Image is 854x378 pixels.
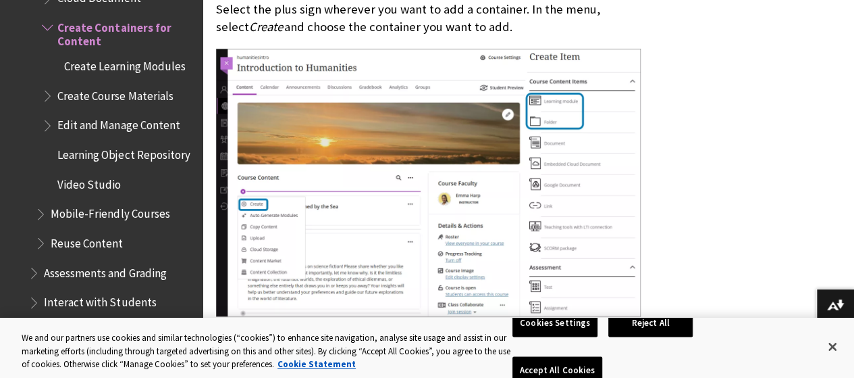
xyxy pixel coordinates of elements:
[57,173,121,191] span: Video Studio
[249,19,283,34] span: Create
[51,232,123,250] span: Reuse Content
[57,85,173,103] span: Create Course Materials
[818,332,847,362] button: Close
[57,143,190,162] span: Learning Object Repository
[216,49,641,316] img: Course content page, with the dropdown Create Item menu open and the Folder and Learning Module o...
[512,309,597,337] button: Cookies Settings
[51,203,169,221] span: Mobile-Friendly Courses
[44,291,156,310] span: Interact with Students
[22,331,512,371] div: We and our partners use cookies and similar technologies (“cookies”) to enhance site navigation, ...
[64,55,185,73] span: Create Learning Modules
[608,309,693,337] button: Reject All
[277,358,356,370] a: More information about your privacy, opens in a new tab
[57,114,180,133] span: Edit and Manage Content
[57,16,193,48] span: Create Containers for Content
[216,1,641,36] p: Select the plus sign wherever you want to add a container. In the menu, select and choose the con...
[44,262,166,280] span: Assessments and Grading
